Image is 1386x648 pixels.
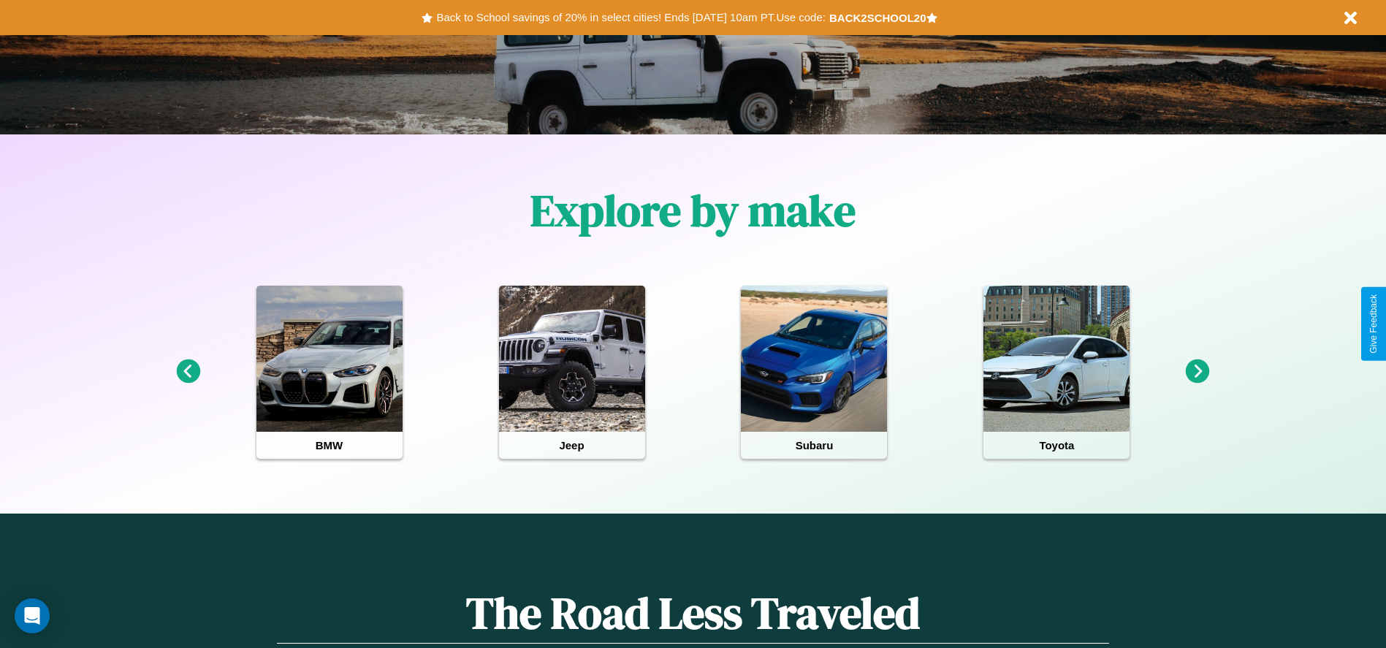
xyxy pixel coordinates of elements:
[829,12,926,24] b: BACK2SCHOOL20
[277,583,1108,644] h1: The Road Less Traveled
[15,598,50,633] div: Open Intercom Messenger
[1368,294,1379,354] div: Give Feedback
[741,432,887,459] h4: Subaru
[530,180,856,240] h1: Explore by make
[433,7,829,28] button: Back to School savings of 20% in select cities! Ends [DATE] 10am PT.Use code:
[983,432,1130,459] h4: Toyota
[499,432,645,459] h4: Jeep
[256,432,403,459] h4: BMW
